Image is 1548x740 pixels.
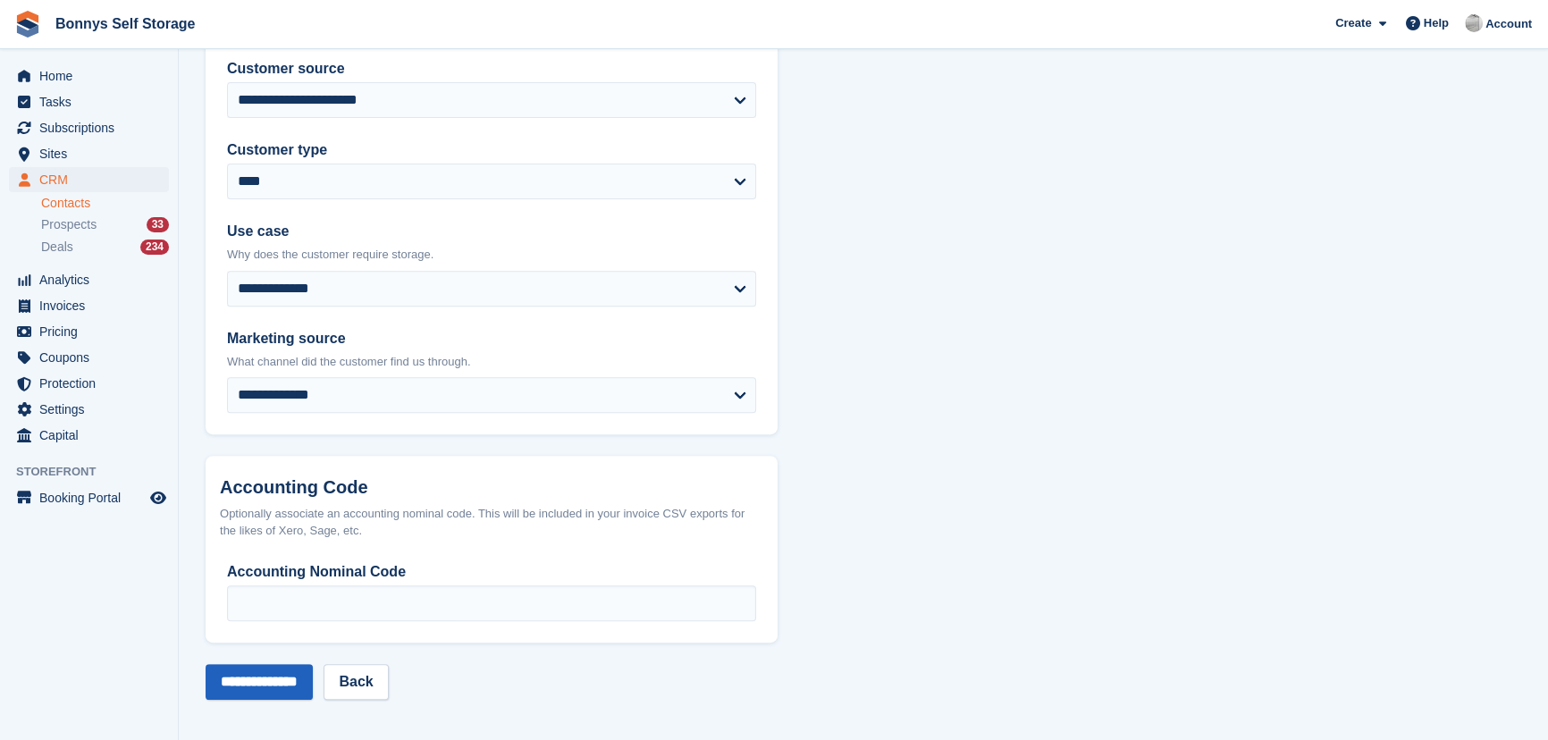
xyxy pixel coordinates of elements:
[227,561,756,583] label: Accounting Nominal Code
[39,293,147,318] span: Invoices
[41,215,169,234] a: Prospects 33
[227,58,756,80] label: Customer source
[9,63,169,88] a: menu
[9,267,169,292] a: menu
[1424,14,1449,32] span: Help
[9,371,169,396] a: menu
[9,141,169,166] a: menu
[39,167,147,192] span: CRM
[220,477,763,498] h2: Accounting Code
[227,139,756,161] label: Customer type
[39,345,147,370] span: Coupons
[147,217,169,232] div: 33
[1485,15,1532,33] span: Account
[9,485,169,510] a: menu
[48,9,202,38] a: Bonnys Self Storage
[227,221,756,242] label: Use case
[1465,14,1483,32] img: James Bonny
[9,319,169,344] a: menu
[16,463,178,481] span: Storefront
[39,371,147,396] span: Protection
[140,240,169,255] div: 234
[39,485,147,510] span: Booking Portal
[9,89,169,114] a: menu
[14,11,41,38] img: stora-icon-8386f47178a22dfd0bd8f6a31ec36ba5ce8667c1dd55bd0f319d3a0aa187defe.svg
[9,345,169,370] a: menu
[9,397,169,422] a: menu
[39,63,147,88] span: Home
[324,664,388,700] a: Back
[220,505,763,540] div: Optionally associate an accounting nominal code. This will be included in your invoice CSV export...
[39,115,147,140] span: Subscriptions
[39,319,147,344] span: Pricing
[9,115,169,140] a: menu
[39,89,147,114] span: Tasks
[39,423,147,448] span: Capital
[227,246,756,264] p: Why does the customer require storage.
[41,216,97,233] span: Prospects
[41,195,169,212] a: Contacts
[39,267,147,292] span: Analytics
[9,423,169,448] a: menu
[41,238,169,256] a: Deals 234
[147,487,169,509] a: Preview store
[1335,14,1371,32] span: Create
[9,293,169,318] a: menu
[227,328,756,349] label: Marketing source
[39,141,147,166] span: Sites
[9,167,169,192] a: menu
[41,239,73,256] span: Deals
[227,353,756,371] p: What channel did the customer find us through.
[39,397,147,422] span: Settings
